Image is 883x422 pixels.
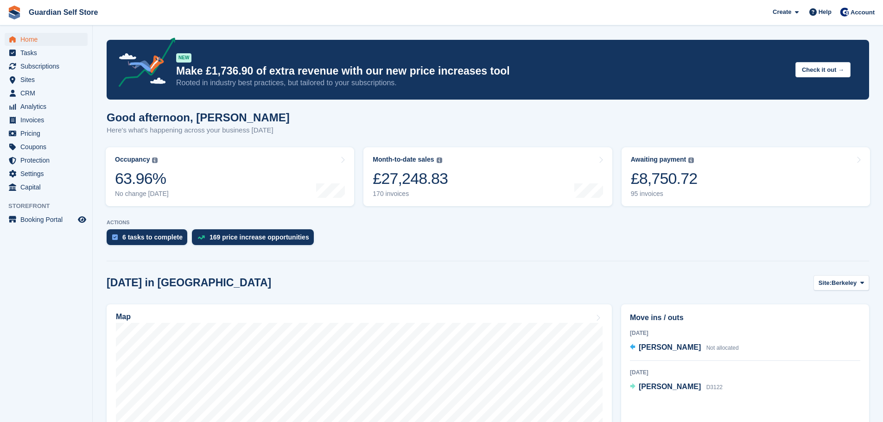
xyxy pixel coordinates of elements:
[630,381,723,393] a: [PERSON_NAME] D3122
[107,125,290,136] p: Here's what's happening across your business [DATE]
[20,60,76,73] span: Subscriptions
[116,313,131,321] h2: Map
[706,345,739,351] span: Not allocated
[20,100,76,113] span: Analytics
[107,277,271,289] h2: [DATE] in [GEOGRAPHIC_DATA]
[373,169,448,188] div: £27,248.83
[176,53,191,63] div: NEW
[813,275,869,290] button: Site: Berkeley
[20,127,76,140] span: Pricing
[8,202,92,211] span: Storefront
[20,46,76,59] span: Tasks
[5,154,88,167] a: menu
[5,60,88,73] a: menu
[7,6,21,19] img: stora-icon-8386f47178a22dfd0bd8f6a31ec36ba5ce8667c1dd55bd0f319d3a0aa187defe.svg
[20,73,76,86] span: Sites
[819,278,832,288] span: Site:
[5,46,88,59] a: menu
[639,343,701,351] span: [PERSON_NAME]
[706,384,723,391] span: D3122
[20,213,76,226] span: Booking Portal
[851,8,875,17] span: Account
[107,229,192,250] a: 6 tasks to complete
[76,214,88,225] a: Preview store
[622,147,870,206] a: Awaiting payment £8,750.72 95 invoices
[795,62,851,77] button: Check it out →
[832,278,857,288] span: Berkeley
[176,64,788,78] p: Make £1,736.90 of extra revenue with our new price increases tool
[20,181,76,194] span: Capital
[5,181,88,194] a: menu
[373,190,448,198] div: 170 invoices
[25,5,102,20] a: Guardian Self Store
[630,368,860,377] div: [DATE]
[197,235,205,239] img: price_increase_opportunities-93ffe204e8149a01c8c9dc8f82e8f89637d9d84a8eef4429ea346261dce0b2c0.svg
[106,147,354,206] a: Occupancy 63.96% No change [DATE]
[639,383,701,391] span: [PERSON_NAME]
[688,157,694,163] img: icon-info-grey-7440780725fd019a000dd9b08b2336e03edf1995a4989e88bcd33f0948082b44.svg
[631,156,686,164] div: Awaiting payment
[630,329,860,337] div: [DATE]
[840,7,849,17] img: Tom Scott
[112,234,118,240] img: task-75834270c22a3079a89374b754ae025e5fb1db73e45f91037f5363f120a921f8.svg
[122,233,183,241] div: 6 tasks to complete
[210,233,309,241] div: 169 price increase opportunities
[20,140,76,153] span: Coupons
[5,113,88,126] a: menu
[20,87,76,100] span: CRM
[5,213,88,226] a: menu
[631,190,698,198] div: 95 invoices
[115,156,150,164] div: Occupancy
[115,190,169,198] div: No change [DATE]
[115,169,169,188] div: 63.96%
[20,113,76,126] span: Invoices
[20,167,76,180] span: Settings
[20,33,76,46] span: Home
[631,169,698,188] div: £8,750.72
[437,157,442,163] img: icon-info-grey-7440780725fd019a000dd9b08b2336e03edf1995a4989e88bcd33f0948082b44.svg
[5,73,88,86] a: menu
[107,111,290,124] h1: Good afternoon, [PERSON_NAME]
[20,154,76,167] span: Protection
[5,167,88,180] a: menu
[819,7,832,17] span: Help
[152,157,158,163] img: icon-info-grey-7440780725fd019a000dd9b08b2336e03edf1995a4989e88bcd33f0948082b44.svg
[176,78,788,88] p: Rooted in industry best practices, but tailored to your subscriptions.
[5,100,88,113] a: menu
[630,312,860,323] h2: Move ins / outs
[5,127,88,140] a: menu
[192,229,318,250] a: 169 price increase opportunities
[373,156,434,164] div: Month-to-date sales
[5,87,88,100] a: menu
[111,38,176,90] img: price-adjustments-announcement-icon-8257ccfd72463d97f412b2fc003d46551f7dbcb40ab6d574587a9cd5c0d94...
[363,147,612,206] a: Month-to-date sales £27,248.83 170 invoices
[630,342,739,354] a: [PERSON_NAME] Not allocated
[773,7,791,17] span: Create
[5,140,88,153] a: menu
[107,220,869,226] p: ACTIONS
[5,33,88,46] a: menu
